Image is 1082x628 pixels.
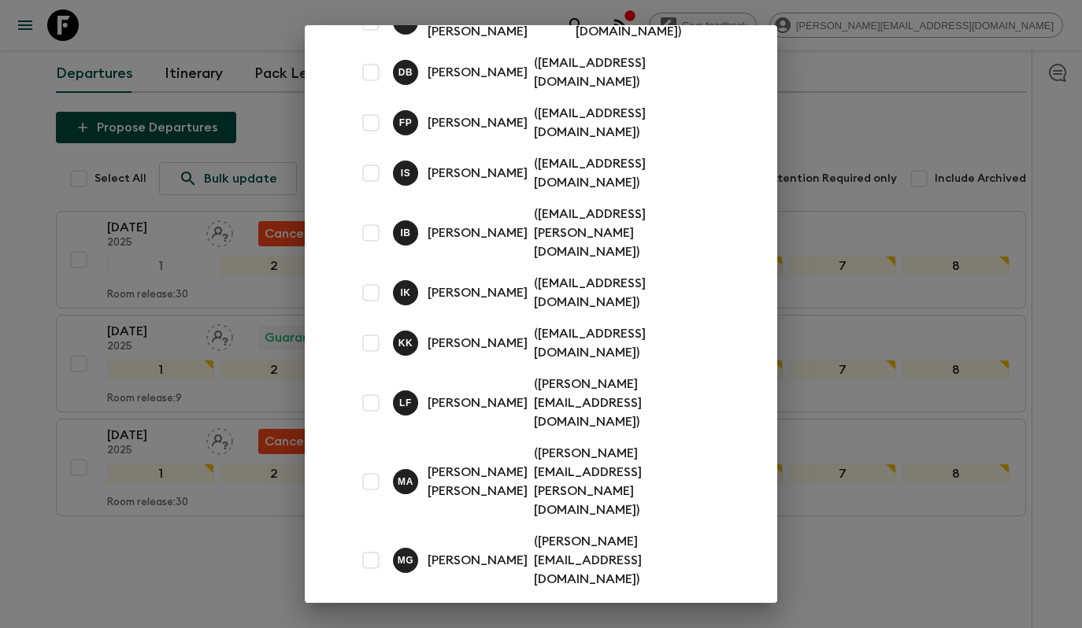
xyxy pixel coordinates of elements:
[428,283,528,302] p: [PERSON_NAME]
[534,444,727,519] p: ( [PERSON_NAME][EMAIL_ADDRESS][PERSON_NAME][DOMAIN_NAME] )
[428,463,528,501] p: [PERSON_NAME] [PERSON_NAME]
[428,223,528,242] p: [PERSON_NAME]
[534,54,727,91] p: ( [EMAIL_ADDRESS][DOMAIN_NAME] )
[534,104,727,142] p: ( [EMAIL_ADDRESS][DOMAIN_NAME] )
[428,393,528,412] p: [PERSON_NAME]
[400,286,410,299] p: I K
[534,274,727,312] p: ( [EMAIL_ADDRESS][DOMAIN_NAME] )
[398,337,413,349] p: K K
[534,375,727,431] p: ( [PERSON_NAME][EMAIL_ADDRESS][DOMAIN_NAME] )
[534,532,727,589] p: ( [PERSON_NAME][EMAIL_ADDRESS][DOMAIN_NAME] )
[399,397,412,409] p: L F
[399,116,413,129] p: F P
[398,66,413,79] p: D B
[428,63,528,82] p: [PERSON_NAME]
[428,164,528,183] p: [PERSON_NAME]
[398,554,414,567] p: M G
[428,334,528,353] p: [PERSON_NAME]
[534,154,727,192] p: ( [EMAIL_ADDRESS][DOMAIN_NAME] )
[428,551,528,570] p: [PERSON_NAME]
[534,324,727,362] p: ( [EMAIL_ADDRESS][DOMAIN_NAME] )
[401,167,411,179] p: I S
[400,227,410,239] p: I B
[428,113,528,132] p: [PERSON_NAME]
[398,475,413,488] p: M A
[534,205,727,261] p: ( [EMAIL_ADDRESS][PERSON_NAME][DOMAIN_NAME] )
